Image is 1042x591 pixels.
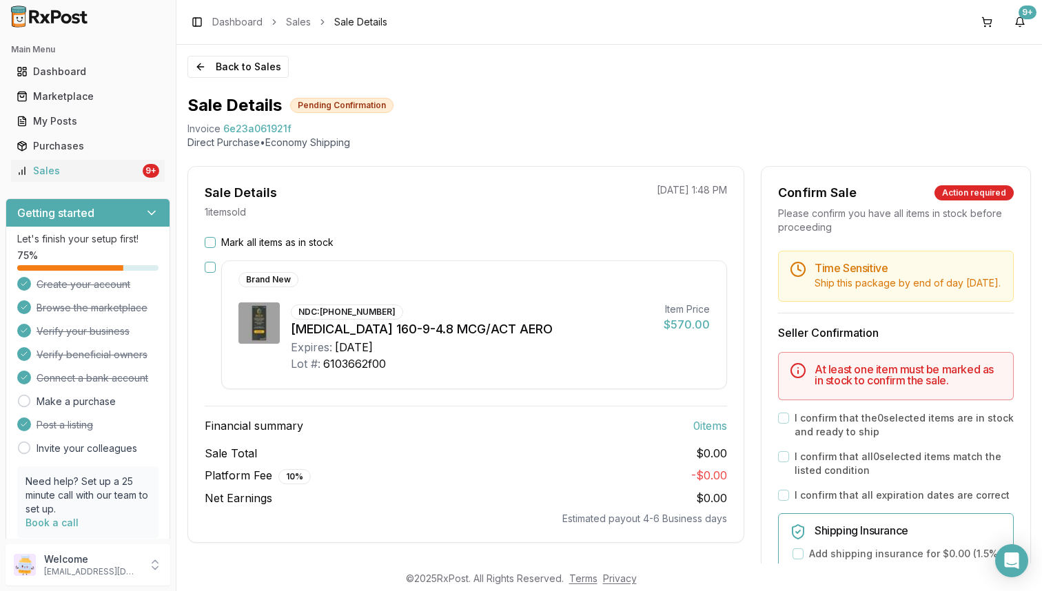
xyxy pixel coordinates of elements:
[11,84,165,109] a: Marketplace
[205,490,272,506] span: Net Earnings
[17,114,159,128] div: My Posts
[205,417,303,434] span: Financial summary
[815,277,1001,289] span: Ship this package by end of day [DATE] .
[205,183,277,203] div: Sale Details
[603,572,637,584] a: Privacy
[795,488,1010,502] label: I confirm that all expiration dates are correct
[6,6,94,28] img: RxPost Logo
[6,61,170,83] button: Dashboard
[815,364,1002,386] h5: At least one item must be marked as in stock to confirm the sale.
[815,525,1002,536] h5: Shipping Insurance
[934,185,1014,200] div: Action required
[290,98,394,113] div: Pending Confirmation
[1019,6,1036,19] div: 9+
[11,109,165,134] a: My Posts
[778,183,857,203] div: Confirm Sale
[334,15,387,29] span: Sale Details
[11,158,165,183] a: Sales9+
[335,339,373,355] div: [DATE]
[569,572,597,584] a: Terms
[212,15,387,29] nav: breadcrumb
[44,566,140,577] p: [EMAIL_ADDRESS][DOMAIN_NAME]
[11,44,165,55] h2: Main Menu
[221,236,334,249] label: Mark all items as in stock
[44,552,140,566] p: Welcome
[17,205,94,221] h3: Getting started
[323,355,386,372] div: 6103662f00
[291,355,320,372] div: Lot #:
[291,339,332,355] div: Expires:
[664,302,710,316] div: Item Price
[286,15,311,29] a: Sales
[17,232,159,246] p: Let's finish your setup first!
[809,547,1002,574] label: Add shipping insurance for $0.00 ( 1.5 % of order value)
[187,122,221,136] div: Invoice
[37,348,147,362] span: Verify beneficial owners
[17,65,159,79] div: Dashboard
[205,205,246,219] p: 1 item sold
[143,164,159,178] div: 9+
[778,207,1014,234] div: Please confirm you have all items in stock before proceeding
[37,395,116,408] a: Make a purchase
[37,442,137,455] a: Invite your colleagues
[291,320,653,339] div: [MEDICAL_DATA] 160-9-4.8 MCG/ACT AERO
[6,85,170,107] button: Marketplace
[14,554,36,576] img: User avatar
[664,316,710,333] div: $570.00
[37,418,93,432] span: Post a listing
[205,512,727,526] div: Estimated payout 4-6 Business days
[25,517,79,528] a: Book a call
[657,183,727,197] p: [DATE] 1:48 PM
[1009,11,1031,33] button: 9+
[696,491,727,505] span: $0.00
[223,122,292,136] span: 6e23a061921f
[6,110,170,132] button: My Posts
[187,56,289,78] button: Back to Sales
[795,450,1014,477] label: I confirm that all 0 selected items match the listed condition
[37,301,147,315] span: Browse the marketplace
[205,445,257,462] span: Sale Total
[17,139,159,153] div: Purchases
[37,278,130,291] span: Create your account
[187,136,1031,149] p: Direct Purchase • Economy Shipping
[37,371,148,385] span: Connect a bank account
[278,469,311,484] div: 10 %
[6,160,170,182] button: Sales9+
[291,304,403,320] div: NDC: [PHONE_NUMBER]
[17,164,140,178] div: Sales
[995,544,1028,577] div: Open Intercom Messenger
[11,134,165,158] a: Purchases
[187,94,282,116] h1: Sale Details
[815,262,1002,273] h5: Time Sensitive
[238,272,298,287] div: Brand New
[205,467,311,484] span: Platform Fee
[795,411,1014,439] label: I confirm that the 0 selected items are in stock and ready to ship
[37,324,130,338] span: Verify your business
[696,445,727,462] span: $0.00
[17,249,38,262] span: 75 %
[17,90,159,103] div: Marketplace
[212,15,263,29] a: Dashboard
[25,475,150,516] p: Need help? Set up a 25 minute call with our team to set up.
[693,417,727,434] span: 0 item s
[778,324,1014,341] h3: Seller Confirmation
[238,302,280,344] img: Breztri Aerosphere 160-9-4.8 MCG/ACT AERO
[11,59,165,84] a: Dashboard
[691,468,727,482] span: - $0.00
[6,135,170,157] button: Purchases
